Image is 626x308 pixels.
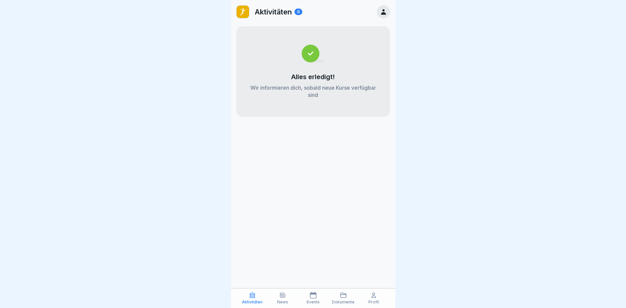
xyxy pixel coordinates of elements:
[237,6,249,18] img: oo2rwhh5g6mqyfqxhtbddxvd.png
[332,300,355,304] p: Dokumente
[368,300,379,304] p: Profil
[242,300,263,304] p: Aktivitäten
[291,73,335,81] p: Alles erledigt!
[294,9,302,15] div: 0
[249,84,377,99] p: Wir informieren dich, sobald neue Kurse verfügbar sind
[255,8,292,16] p: Aktivitäten
[302,45,324,62] img: completed.svg
[307,300,320,304] p: Events
[277,300,288,304] p: News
